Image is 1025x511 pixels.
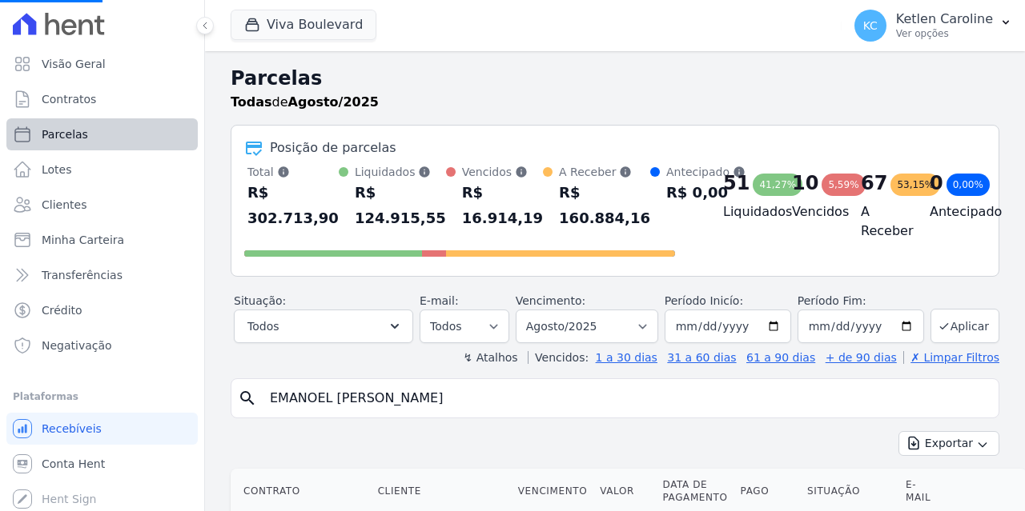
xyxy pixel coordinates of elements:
a: ✗ Limpar Filtros [903,351,999,364]
div: 0,00% [947,174,990,196]
div: 41,27% [753,174,802,196]
div: 5,59% [822,174,865,196]
div: 51 [723,170,750,196]
h2: Parcelas [231,64,999,93]
h4: Liquidados [723,202,766,222]
div: R$ 124.915,55 [355,180,446,231]
label: ↯ Atalhos [463,351,517,364]
span: Transferências [42,267,123,283]
h4: Vencidos [792,202,835,222]
a: Negativação [6,329,198,361]
a: Conta Hent [6,448,198,480]
p: Ketlen Caroline [896,11,993,27]
p: de [231,93,379,112]
span: Contratos [42,91,96,107]
div: R$ 160.884,16 [559,180,650,231]
label: Vencidos: [528,351,589,364]
span: Conta Hent [42,456,105,472]
div: R$ 0,00 [666,180,746,206]
div: Vencidos [462,164,543,180]
span: Lotes [42,162,72,178]
button: KC Ketlen Caroline Ver opções [842,3,1025,48]
span: Clientes [42,197,86,213]
div: R$ 302.713,90 [247,180,339,231]
a: Visão Geral [6,48,198,80]
div: Posição de parcelas [270,138,396,158]
div: Total [247,164,339,180]
a: Contratos [6,83,198,115]
label: E-mail: [420,294,459,307]
a: Minha Carteira [6,224,198,256]
span: Todos [247,317,279,336]
div: A Receber [559,164,650,180]
p: Ver opções [896,27,993,40]
button: Exportar [898,431,999,456]
button: Todos [234,309,413,343]
strong: Agosto/2025 [288,94,379,110]
a: 1 a 30 dias [596,351,657,364]
span: KC [863,20,878,31]
input: Buscar por nome do lote ou do cliente [260,382,992,414]
span: Recebíveis [42,421,102,437]
label: Vencimento: [516,294,585,307]
div: 0 [930,170,943,196]
label: Situação: [234,294,286,307]
a: Transferências [6,259,198,291]
span: Minha Carteira [42,232,124,248]
span: Crédito [42,302,82,318]
a: Crédito [6,294,198,326]
span: Visão Geral [42,56,106,72]
a: Recebíveis [6,413,198,445]
div: Liquidados [355,164,446,180]
label: Período Inicío: [665,294,743,307]
span: Parcelas [42,126,88,142]
a: + de 90 dias [826,351,897,364]
h4: A Receber [861,202,904,241]
a: Lotes [6,154,198,186]
div: 10 [792,170,818,196]
a: Parcelas [6,118,198,150]
i: search [238,389,257,408]
a: 61 a 90 dias [746,351,815,364]
button: Viva Boulevard [231,10,376,40]
label: Período Fim: [798,293,924,309]
strong: Todas [231,94,272,110]
div: Antecipado [666,164,746,180]
h4: Antecipado [930,202,973,222]
div: Plataformas [13,387,191,406]
a: Clientes [6,189,198,221]
div: 53,15% [890,174,940,196]
a: 31 a 60 dias [667,351,736,364]
div: 67 [861,170,887,196]
div: R$ 16.914,19 [462,180,543,231]
button: Aplicar [931,309,999,343]
span: Negativação [42,337,112,353]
